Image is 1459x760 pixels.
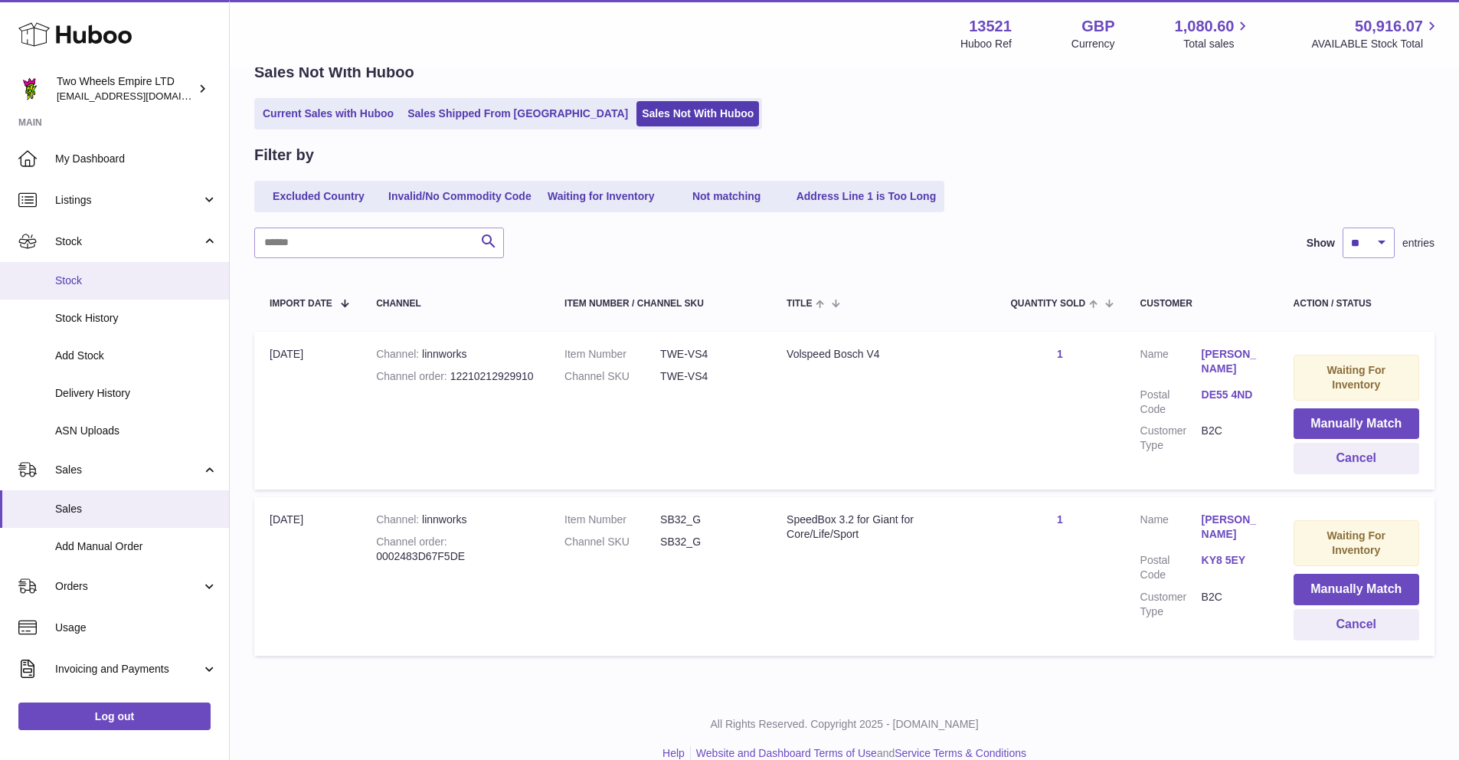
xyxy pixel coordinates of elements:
span: Import date [270,299,332,309]
dt: Item Number [564,347,660,362]
p: All Rights Reserved. Copyright 2025 - [DOMAIN_NAME] [242,717,1447,732]
span: Sales [55,463,201,477]
span: Sales [55,502,218,516]
a: KY8 5EY [1202,553,1263,568]
a: [PERSON_NAME] [1202,347,1263,376]
span: Listings [55,193,201,208]
div: linnworks [376,347,534,362]
a: Help [662,747,685,759]
a: Excluded Country [257,184,380,209]
div: Huboo Ref [960,37,1012,51]
span: Stock [55,274,218,288]
div: Two Wheels Empire LTD [57,74,195,103]
a: 1 [1057,513,1063,526]
div: Action / Status [1294,299,1419,309]
a: Address Line 1 is Too Long [791,184,942,209]
button: Cancel [1294,443,1419,474]
span: Stock History [55,311,218,326]
span: Quantity Sold [1010,299,1085,309]
span: ASN Uploads [55,424,218,438]
button: Cancel [1294,609,1419,640]
a: [PERSON_NAME] [1202,513,1263,542]
a: Website and Dashboard Terms of Use [696,747,877,759]
dd: B2C [1202,590,1263,619]
div: 0002483D67F5DE [376,535,534,564]
span: entries [1402,236,1434,251]
span: Usage [55,621,218,635]
span: Title [787,299,812,309]
div: SpeedBox 3.2 for Giant for Core/Life/Sport [787,513,980,542]
div: Volspeed Bosch V4 [787,347,980,362]
div: Customer [1140,299,1263,309]
dt: Name [1140,513,1202,545]
a: 1,080.60 Total sales [1175,16,1252,51]
dt: Customer Type [1140,590,1202,619]
img: justas@twowheelsempire.com [18,77,41,100]
dd: TWE-VS4 [660,347,756,362]
span: Total sales [1183,37,1251,51]
span: 1,080.60 [1175,16,1235,37]
span: 50,916.07 [1355,16,1423,37]
span: AVAILABLE Stock Total [1311,37,1441,51]
dd: B2C [1202,424,1263,453]
a: DE55 4ND [1202,388,1263,402]
dt: Postal Code [1140,388,1202,417]
dt: Channel SKU [564,369,660,384]
span: Add Manual Order [55,539,218,554]
a: Waiting for Inventory [540,184,662,209]
div: 12210212929910 [376,369,534,384]
button: Manually Match [1294,574,1419,605]
a: Current Sales with Huboo [257,101,399,126]
strong: Channel order [376,536,447,548]
a: Service Terms & Conditions [895,747,1026,759]
span: Stock [55,234,201,249]
strong: Channel [376,348,422,360]
td: [DATE] [254,497,361,655]
a: Sales Shipped From [GEOGRAPHIC_DATA] [402,101,633,126]
strong: Channel [376,513,422,526]
div: Channel [376,299,534,309]
strong: Channel order [376,370,450,382]
span: [EMAIL_ADDRESS][DOMAIN_NAME] [57,90,225,102]
a: 50,916.07 AVAILABLE Stock Total [1311,16,1441,51]
strong: GBP [1081,16,1114,37]
div: linnworks [376,513,534,527]
dt: Item Number [564,513,660,527]
strong: 13521 [969,16,1012,37]
a: Invalid/No Commodity Code [383,184,537,209]
dd: SB32_G [660,535,756,549]
span: Orders [55,579,201,594]
dt: Customer Type [1140,424,1202,453]
div: Currency [1071,37,1115,51]
dt: Postal Code [1140,553,1202,582]
dd: TWE-VS4 [660,369,756,384]
div: Item Number / Channel SKU [564,299,756,309]
span: Delivery History [55,386,218,401]
a: Sales Not With Huboo [636,101,759,126]
span: Invoicing and Payments [55,662,201,676]
span: My Dashboard [55,152,218,166]
label: Show [1307,236,1335,251]
dt: Name [1140,347,1202,380]
button: Manually Match [1294,408,1419,440]
a: 1 [1057,348,1063,360]
strong: Waiting For Inventory [1327,529,1385,556]
dd: SB32_G [660,513,756,527]
span: Add Stock [55,349,218,363]
h2: Filter by [254,145,314,165]
h2: Sales Not With Huboo [254,62,414,83]
td: [DATE] [254,332,361,490]
a: Log out [18,703,211,730]
a: Not matching [666,184,788,209]
strong: Waiting For Inventory [1327,364,1385,391]
dt: Channel SKU [564,535,660,549]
